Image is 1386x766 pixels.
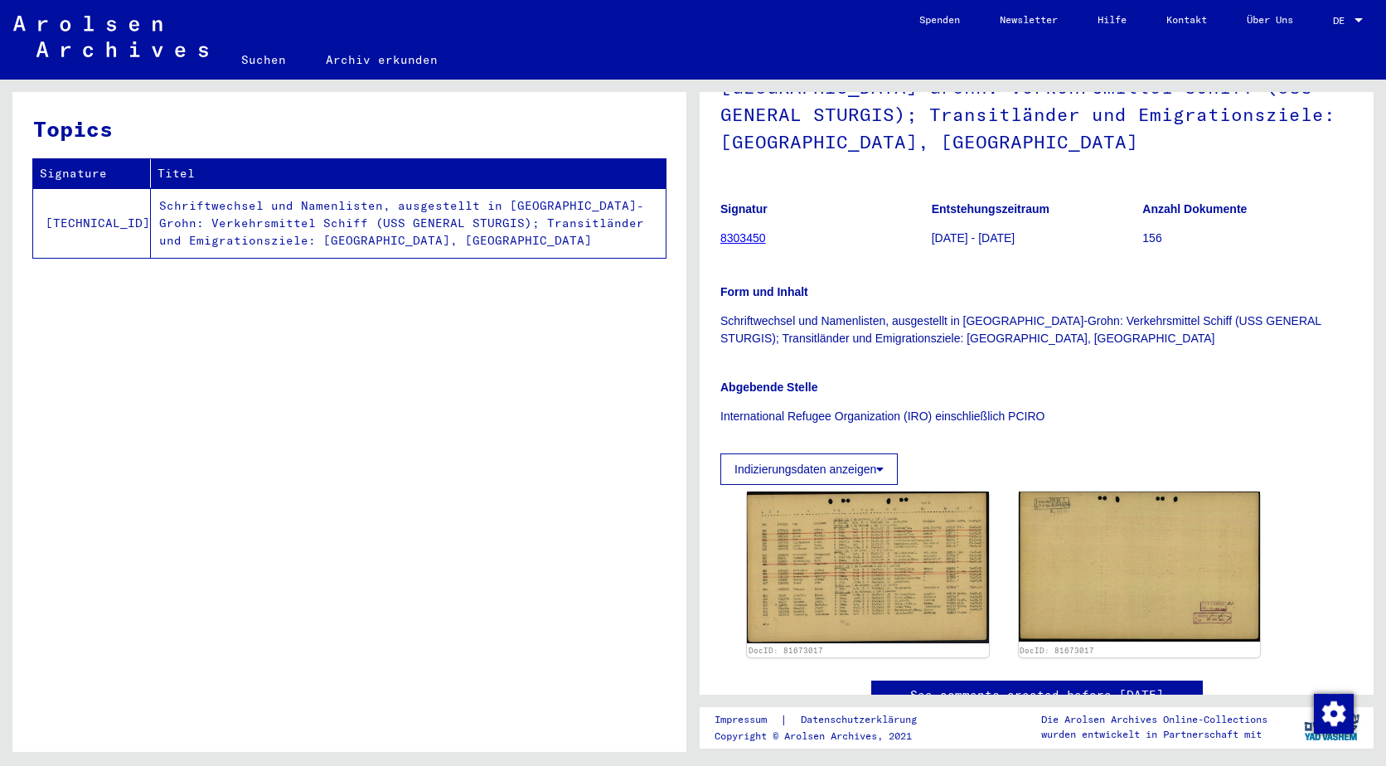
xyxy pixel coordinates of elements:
img: 001.jpg [747,492,989,643]
th: Signature [33,159,151,188]
img: Zustimmung ändern [1314,694,1354,734]
div: | [715,711,937,729]
b: Form und Inhalt [720,285,808,298]
a: Archiv erkunden [306,40,458,80]
a: See comments created before [DATE] [910,686,1164,704]
h3: Topics [33,113,665,145]
img: 002.jpg [1019,492,1261,642]
h1: Schriftwechsel und Namenlisten, ausgestellt in [GEOGRAPHIC_DATA]-Grohn: Verkehrsmittel Schiff (US... [720,22,1353,177]
b: Entstehungszeitraum [932,202,1049,216]
a: Suchen [221,40,306,80]
b: Abgebende Stelle [720,381,817,394]
div: Zustimmung ändern [1313,693,1353,733]
p: Schriftwechsel und Namenlisten, ausgestellt in [GEOGRAPHIC_DATA]-Grohn: Verkehrsmittel Schiff (US... [720,313,1353,347]
img: Arolsen_neg.svg [13,16,208,57]
p: [DATE] - [DATE] [932,230,1142,247]
a: 8303450 [720,231,766,245]
span: DE [1333,15,1351,27]
td: Schriftwechsel und Namenlisten, ausgestellt in [GEOGRAPHIC_DATA]-Grohn: Verkehrsmittel Schiff (US... [151,188,666,258]
a: DocID: 81673017 [1020,646,1094,655]
a: Datenschutzerklärung [787,711,937,729]
p: Die Arolsen Archives Online-Collections [1041,712,1267,727]
p: wurden entwickelt in Partnerschaft mit [1041,727,1267,742]
p: Copyright © Arolsen Archives, 2021 [715,729,937,744]
th: Titel [151,159,666,188]
img: yv_logo.png [1301,706,1363,748]
a: Impressum [715,711,780,729]
b: Anzahl Dokumente [1142,202,1247,216]
b: Signatur [720,202,768,216]
a: DocID: 81673017 [749,646,823,655]
button: Indizierungsdaten anzeigen [720,453,898,485]
td: [TECHNICAL_ID] [33,188,151,258]
p: International Refugee Organization (IRO) einschließlich PCIRO [720,408,1353,425]
p: 156 [1142,230,1353,247]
